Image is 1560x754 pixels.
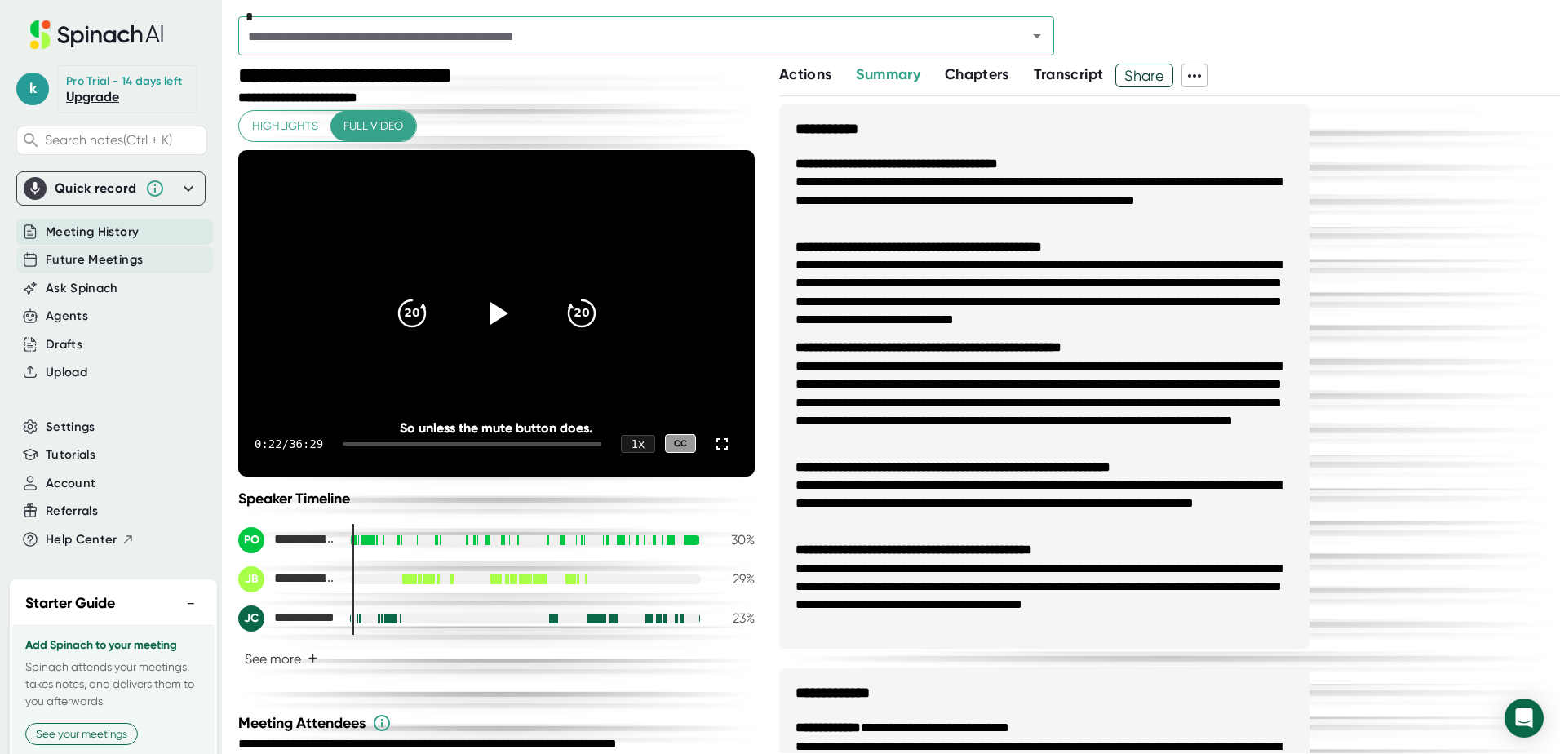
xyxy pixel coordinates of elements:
[238,566,264,592] div: JB
[238,605,336,632] div: Jeff Corbett
[1116,61,1172,90] span: Share
[238,713,759,733] div: Meeting Attendees
[255,437,323,450] div: 0:22 / 36:29
[66,89,119,104] a: Upgrade
[46,335,82,354] button: Drafts
[46,474,95,493] button: Account
[25,639,202,652] h3: Add Spinach to your meeting
[714,610,755,626] div: 23 %
[239,111,331,141] button: Highlights
[856,64,920,86] button: Summary
[343,116,403,136] span: Full video
[24,172,198,205] div: Quick record
[25,659,202,710] p: Spinach attends your meetings, takes notes, and delivers them to you afterwards
[238,527,264,553] div: PO
[25,592,115,614] h2: Starter Guide
[46,307,88,326] button: Agents
[290,420,702,436] div: So unless the mute button does.
[238,566,336,592] div: Jennifer Baker
[665,434,696,453] div: CC
[46,251,143,269] button: Future Meetings
[714,532,755,548] div: 30 %
[945,65,1009,83] span: Chapters
[66,74,182,89] div: Pro Trial - 14 days left
[46,279,118,298] button: Ask Spinach
[238,527,336,553] div: Patrick O'Connell
[46,363,87,382] button: Upload
[46,446,95,464] button: Tutorials
[779,65,831,83] span: Actions
[308,652,318,665] span: +
[45,132,172,148] span: Search notes (Ctrl + K)
[330,111,416,141] button: Full video
[238,645,325,673] button: See more+
[46,530,135,549] button: Help Center
[945,64,1009,86] button: Chapters
[16,73,49,105] span: k
[238,605,264,632] div: JC
[252,116,318,136] span: Highlights
[46,223,139,242] button: Meeting History
[55,180,137,197] div: Quick record
[1034,64,1104,86] button: Transcript
[1505,699,1544,738] div: Open Intercom Messenger
[714,571,755,587] div: 29 %
[46,502,98,521] button: Referrals
[180,592,202,615] button: −
[1115,64,1173,87] button: Share
[238,490,755,508] div: Speaker Timeline
[25,723,138,745] button: See your meetings
[46,418,95,437] button: Settings
[779,64,831,86] button: Actions
[1026,24,1048,47] button: Open
[1034,65,1104,83] span: Transcript
[621,435,655,453] div: 1 x
[46,530,117,549] span: Help Center
[856,65,920,83] span: Summary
